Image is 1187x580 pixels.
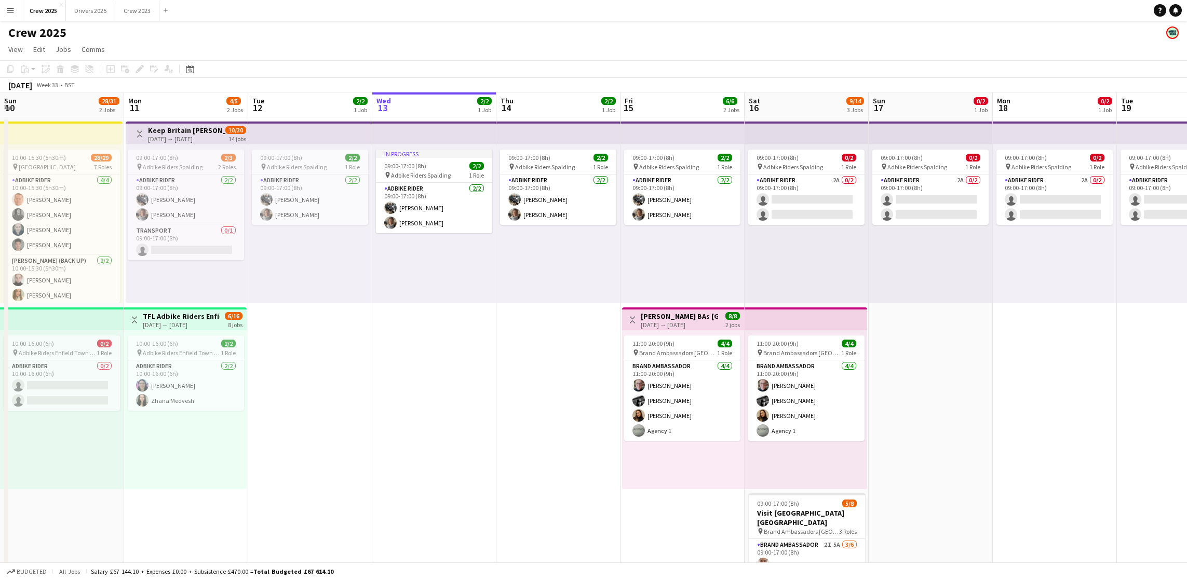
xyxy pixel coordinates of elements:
span: 09:00-17:00 (8h) [384,162,426,170]
span: Budgeted [17,568,47,575]
span: 1 Role [965,163,980,171]
app-card-role: Transport0/109:00-17:00 (8h) [128,225,244,260]
span: 0/2 [97,340,112,347]
span: Adbike Riders Spalding [639,163,699,171]
span: Tue [1121,96,1133,105]
span: Brand Ambassadors [GEOGRAPHIC_DATA] [639,349,717,357]
a: Comms [77,43,109,56]
span: 12 [251,102,264,114]
div: 11:00-20:00 (9h)4/4 Brand Ambassadors [GEOGRAPHIC_DATA]1 RoleBrand Ambassador4/411:00-20:00 (9h)[... [748,335,865,441]
div: 14 jobs [228,134,246,143]
span: Adbike Riders Enfield Town to [GEOGRAPHIC_DATA] [143,349,221,357]
div: 2 jobs [725,320,740,329]
span: 09:00-17:00 (8h) [508,154,550,161]
div: 09:00-17:00 (8h)0/2 Adbike Riders Spalding1 RoleAdbike Rider2A0/209:00-17:00 (8h) [996,150,1113,225]
a: View [4,43,27,56]
div: [DATE] [8,80,32,90]
span: 28/29 [91,154,112,161]
span: Sat [749,96,760,105]
app-card-role: Adbike Rider2A0/209:00-17:00 (8h) [748,174,865,225]
span: 6/16 [225,312,242,320]
span: 1 Role [717,349,732,357]
app-card-role: Adbike Rider0/210:00-16:00 (6h) [4,360,120,411]
span: 2/2 [353,97,368,105]
div: 09:00-17:00 (8h)0/2 Adbike Riders Spalding1 RoleAdbike Rider2A0/209:00-17:00 (8h) [872,150,989,225]
span: 15 [623,102,633,114]
span: [GEOGRAPHIC_DATA] [19,163,76,171]
span: 1 Role [469,171,484,179]
app-card-role: Adbike Rider2A0/209:00-17:00 (8h) [996,174,1113,225]
span: 16 [747,102,760,114]
h3: TFL Adbike Riders Enfield to [GEOGRAPHIC_DATA] [143,312,220,321]
span: 1 Role [345,163,360,171]
span: 7 Roles [94,163,112,171]
span: Adbike Riders Enfield Town to [GEOGRAPHIC_DATA] [19,349,97,357]
span: 2/2 [601,97,616,105]
div: 2 Jobs [723,106,739,114]
span: Adbike Riders Spalding [267,163,327,171]
span: 6/6 [723,97,737,105]
span: 2/2 [718,154,732,161]
span: 4/4 [718,340,732,347]
span: Adbike Riders Spalding [763,163,823,171]
span: 8/8 [725,312,740,320]
span: 11 [127,102,142,114]
button: Crew 2023 [115,1,159,21]
div: [DATE] → [DATE] [148,135,225,143]
span: 09:00-17:00 (8h) [632,154,675,161]
span: 1 Role [221,349,236,357]
app-card-role: Adbike Rider2A0/209:00-17:00 (8h) [872,174,989,225]
div: 09:00-17:00 (8h)2/2 Adbike Riders Spalding1 RoleAdbike Rider2/209:00-17:00 (8h)[PERSON_NAME][PERS... [252,150,368,225]
app-card-role: Adbike Rider2/209:00-17:00 (8h)[PERSON_NAME][PERSON_NAME] [500,174,616,225]
app-card-role: Adbike Rider4/410:00-15:30 (5h30m)[PERSON_NAME][PERSON_NAME][PERSON_NAME][PERSON_NAME] [4,174,120,255]
app-card-role: Adbike Rider2/209:00-17:00 (8h)[PERSON_NAME][PERSON_NAME] [252,174,368,225]
a: Jobs [51,43,75,56]
span: 13 [375,102,391,114]
span: 28/31 [99,97,119,105]
span: 10 [3,102,17,114]
span: 1 Role [97,349,112,357]
span: Comms [82,45,105,54]
span: 10/30 [225,126,246,134]
span: 2/2 [345,154,360,161]
app-card-role: Adbike Rider2/209:00-17:00 (8h)[PERSON_NAME][PERSON_NAME] [624,174,740,225]
app-card-role: Brand Ambassador4/411:00-20:00 (9h)[PERSON_NAME][PERSON_NAME][PERSON_NAME]Agency 1 [624,360,740,441]
app-card-role: Adbike Rider2/209:00-17:00 (8h)[PERSON_NAME][PERSON_NAME] [128,174,244,225]
app-job-card: In progress09:00-17:00 (8h)2/2 Adbike Riders Spalding1 RoleAdbike Rider2/209:00-17:00 (8h)[PERSON... [376,150,492,233]
span: 10:00-15:30 (5h30m) [12,154,66,161]
span: Tue [252,96,264,105]
h1: Crew 2025 [8,25,66,41]
div: 2 Jobs [227,106,243,114]
span: 17 [871,102,885,114]
div: 09:00-17:00 (8h)2/3 Adbike Riders Spalding2 RolesAdbike Rider2/209:00-17:00 (8h)[PERSON_NAME][PER... [128,150,244,260]
span: Adbike Riders Spalding [143,163,203,171]
h3: Visit [GEOGRAPHIC_DATA] [GEOGRAPHIC_DATA] [749,508,865,527]
span: 09:00-17:00 (8h) [1129,154,1171,161]
span: Edit [33,45,45,54]
div: 1 Job [602,106,615,114]
span: 0/2 [842,154,856,161]
a: Edit [29,43,49,56]
div: 1 Job [354,106,367,114]
app-job-card: 09:00-17:00 (8h)2/2 Adbike Riders Spalding1 RoleAdbike Rider2/209:00-17:00 (8h)[PERSON_NAME][PERS... [624,150,740,225]
span: 1 Role [841,163,856,171]
span: View [8,45,23,54]
button: Crew 2025 [21,1,66,21]
app-card-role: Adbike Rider2/209:00-17:00 (8h)[PERSON_NAME][PERSON_NAME] [376,183,492,233]
span: Jobs [56,45,71,54]
div: 10:00-15:30 (5h30m)28/29 [GEOGRAPHIC_DATA]7 RolesAdbike Rider4/410:00-15:30 (5h30m)[PERSON_NAME][... [4,150,120,303]
app-user-avatar: Claire Stewart [1166,26,1179,39]
span: Fri [625,96,633,105]
span: 09:00-17:00 (8h) [757,154,799,161]
app-job-card: 10:00-16:00 (6h)0/2 Adbike Riders Enfield Town to [GEOGRAPHIC_DATA]1 RoleAdbike Rider0/210:00-16:... [4,335,120,411]
span: All jobs [57,568,82,575]
span: 2/3 [221,154,236,161]
span: Mon [128,96,142,105]
h3: [PERSON_NAME] BAs [GEOGRAPHIC_DATA] [641,312,718,321]
span: Sun [4,96,17,105]
span: 09:00-17:00 (8h) [260,154,302,161]
span: 1 Role [841,349,856,357]
span: 1 Role [717,163,732,171]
